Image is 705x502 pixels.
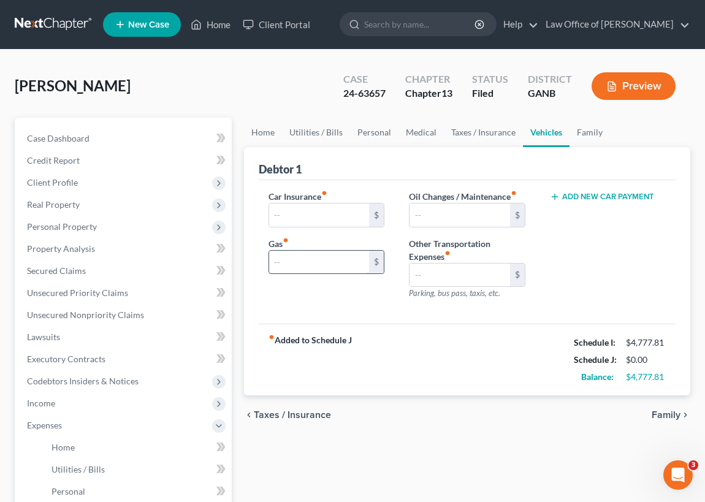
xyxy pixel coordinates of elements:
span: 3 [688,460,698,470]
a: Executory Contracts [17,348,232,370]
a: Home [42,436,232,458]
span: Codebtors Insiders & Notices [27,376,139,386]
label: Car Insurance [269,190,327,203]
div: Chapter [405,86,452,101]
span: Client Profile [27,177,78,188]
i: chevron_left [244,410,254,420]
span: Lawsuits [27,332,60,342]
span: Secured Claims [27,265,86,276]
div: GANB [528,86,572,101]
a: Property Analysis [17,238,232,260]
div: Filed [472,86,508,101]
div: Debtor 1 [259,162,302,177]
a: Law Office of [PERSON_NAME] [539,13,690,36]
label: Other Transportation Expenses [409,237,525,263]
i: fiber_manual_record [511,190,517,196]
span: Family [652,410,680,420]
strong: Schedule J: [574,354,617,365]
span: Unsecured Nonpriority Claims [27,310,144,320]
span: New Case [128,20,169,29]
a: Vehicles [523,118,570,147]
span: Personal [51,486,85,496]
a: Family [570,118,610,147]
a: Case Dashboard [17,127,232,150]
span: Credit Report [27,155,80,165]
input: -- [410,203,509,227]
a: Medical [398,118,444,147]
a: Utilities / Bills [42,458,232,481]
span: Personal Property [27,221,97,232]
span: Property Analysis [27,243,95,254]
span: Executory Contracts [27,354,105,364]
span: Parking, bus pass, taxis, etc. [409,288,500,298]
span: Unsecured Priority Claims [27,287,128,298]
a: Secured Claims [17,260,232,282]
div: Status [472,72,508,86]
div: Chapter [405,72,452,86]
a: Home [185,13,237,36]
input: Search by name... [364,13,476,36]
a: Credit Report [17,150,232,172]
div: $ [510,264,525,287]
a: Personal [350,118,398,147]
span: 13 [441,87,452,99]
button: Family chevron_right [652,410,690,420]
span: Real Property [27,199,80,210]
a: Lawsuits [17,326,232,348]
span: Home [51,442,75,452]
a: Client Portal [237,13,316,36]
i: fiber_manual_record [269,334,275,340]
iframe: Intercom live chat [663,460,693,490]
div: District [528,72,572,86]
a: Home [244,118,282,147]
label: Gas [269,237,289,250]
div: $0.00 [626,354,666,366]
input: -- [269,203,369,227]
button: Preview [592,72,676,100]
i: fiber_manual_record [283,237,289,243]
div: 24-63657 [343,86,386,101]
strong: Added to Schedule J [269,334,352,386]
i: chevron_right [680,410,690,420]
a: Taxes / Insurance [444,118,523,147]
div: $ [369,251,384,274]
a: Unsecured Priority Claims [17,282,232,304]
a: Utilities / Bills [282,118,350,147]
div: $4,777.81 [626,337,666,349]
input: -- [410,264,509,287]
div: Case [343,72,386,86]
label: Oil Changes / Maintenance [409,190,517,203]
span: Income [27,398,55,408]
span: [PERSON_NAME] [15,77,131,94]
a: Unsecured Nonpriority Claims [17,304,232,326]
div: $ [369,203,384,227]
span: Expenses [27,420,62,430]
button: chevron_left Taxes / Insurance [244,410,331,420]
div: $4,777.81 [626,371,666,383]
i: fiber_manual_record [321,190,327,196]
span: Case Dashboard [27,133,90,143]
strong: Balance: [581,371,614,382]
i: fiber_manual_record [444,250,451,256]
span: Utilities / Bills [51,464,105,474]
span: Taxes / Insurance [254,410,331,420]
strong: Schedule I: [574,337,615,348]
div: $ [510,203,525,227]
input: -- [269,251,369,274]
button: Add New Car Payment [550,192,654,202]
a: Help [497,13,538,36]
